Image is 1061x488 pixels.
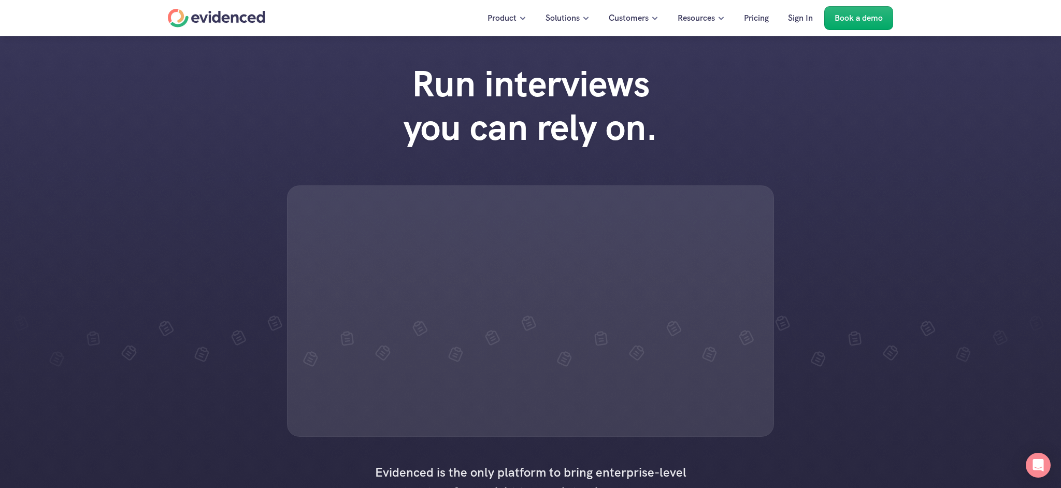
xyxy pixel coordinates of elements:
[678,11,715,25] p: Resources
[383,62,678,149] h1: Run interviews you can rely on.
[835,11,883,25] p: Book a demo
[1026,453,1051,478] div: Open Intercom Messenger
[788,11,813,25] p: Sign In
[736,6,777,30] a: Pricing
[488,11,517,25] p: Product
[744,11,769,25] p: Pricing
[824,6,893,30] a: Book a demo
[780,6,821,30] a: Sign In
[546,11,580,25] p: Solutions
[609,11,649,25] p: Customers
[168,9,265,27] a: Home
